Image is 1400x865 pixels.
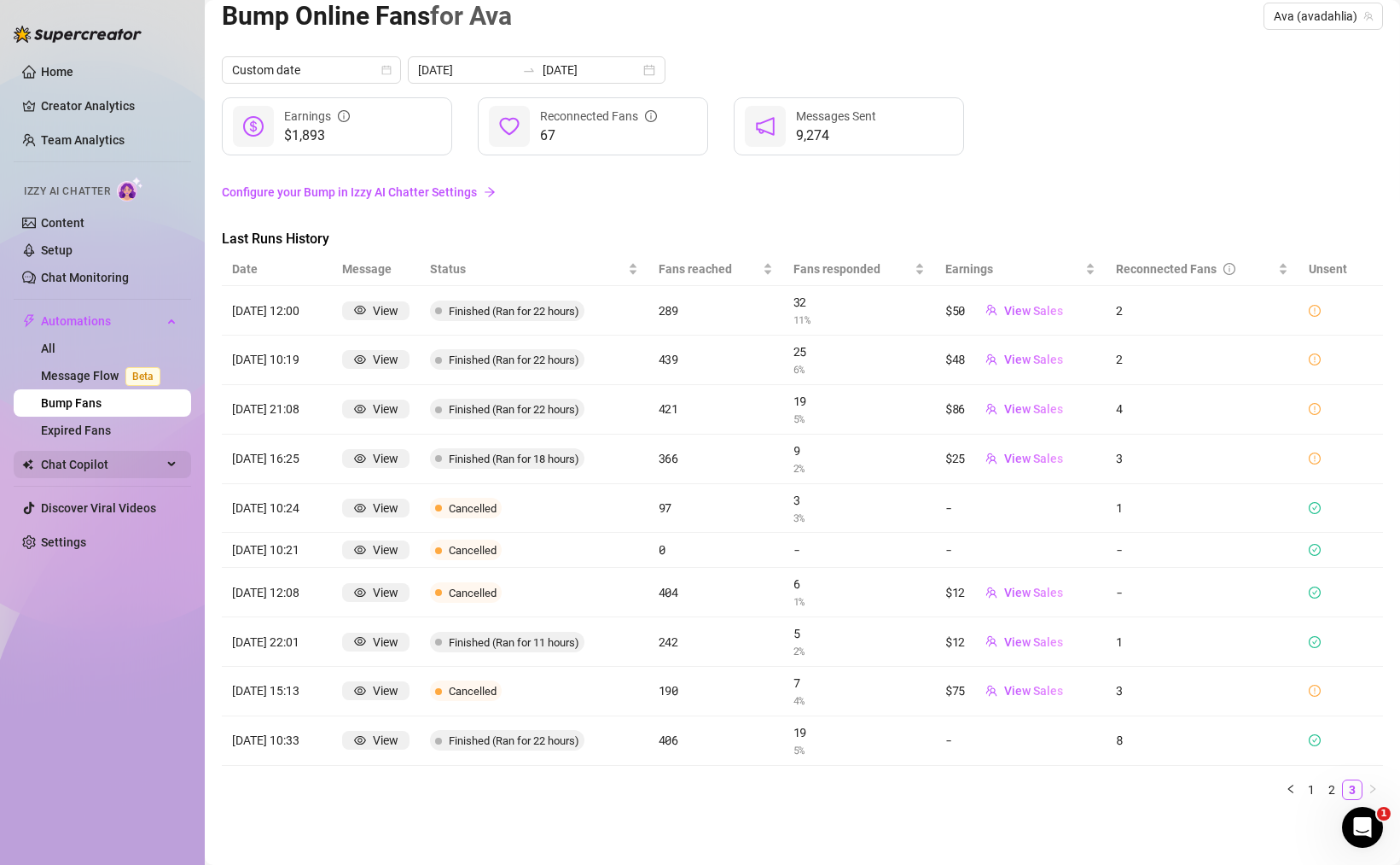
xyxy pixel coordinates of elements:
[1004,304,1063,318] span: View Sales
[41,307,162,335] span: Automations
[945,681,965,700] article: $75
[659,633,773,652] article: 242
[232,541,322,559] article: [DATE] 10:21
[41,396,102,410] a: Bump Fans
[232,731,322,750] article: [DATE] 10:33
[985,304,997,316] span: team
[1363,11,1374,21] span: team
[945,260,1082,278] span: Earnings
[945,731,952,750] article: -
[373,681,398,700] div: View
[793,643,925,659] article: 2 %
[373,633,398,652] div: View
[793,693,925,709] article: 4 %
[1301,780,1322,800] li: 1
[793,441,925,460] article: 9
[935,253,1106,286] th: Earnings
[755,116,776,137] span: notification
[232,350,322,369] article: [DATE] 10:19
[418,61,515,79] input: Start date
[972,579,1077,606] button: View Sales
[1004,402,1063,416] span: View Sales
[1281,780,1301,800] li: Previous Page
[1004,452,1063,465] span: View Sales
[1116,731,1288,750] article: 8
[522,63,536,77] span: to
[373,583,398,602] div: View
[945,301,965,320] article: $50
[41,92,177,120] a: Creator Analytics
[1004,635,1063,649] span: View Sales
[354,544,366,556] span: eye
[972,395,1077,423] button: View Sales
[373,499,398,517] div: View
[945,583,965,602] article: $12
[945,633,965,652] article: $12
[41,216,84,230] a: Content
[972,628,1077,656] button: View Sales
[945,499,952,517] article: -
[284,107,350,126] div: Earnings
[1302,780,1321,799] a: 1
[1116,583,1288,602] article: -
[354,685,366,697] span: eye
[793,541,925,559] article: -
[284,126,350,146] span: $1,893
[659,731,773,750] article: 406
[41,424,111,437] a: Expired Fans
[1309,587,1321,599] span: check-circle
[222,229,508,249] span: Last Runs History
[1223,263,1235,275] span: info-circle
[22,459,33,470] img: Chat Copilot
[1309,453,1321,465] span: exclamation-circle
[232,633,322,652] article: [DATE] 22:01
[1322,780,1341,799] a: 2
[373,301,398,320] div: View
[1377,807,1391,821] span: 1
[222,253,332,286] th: Date
[354,734,366,746] span: eye
[41,342,55,355] a: All
[1116,350,1288,369] article: 2
[985,587,997,599] span: team
[41,451,162,478] span: Chat Copilot
[1116,681,1288,700] article: 3
[1116,301,1288,320] article: 2
[354,635,366,647] span: eye
[1274,3,1373,29] span: Ava (avadahlia)
[1116,400,1288,418] article: 4
[24,184,110,200] span: Izzy AI Chatter
[332,253,420,286] th: Message
[522,63,536,77] span: swap-right
[373,350,398,369] div: View
[972,445,1077,472] button: View Sales
[793,742,925,758] article: 5 %
[972,297,1077,324] button: View Sales
[1286,784,1296,794] span: left
[430,1,512,31] span: for Ava
[243,116,264,137] span: dollar
[783,253,935,286] th: Fans responded
[985,635,997,647] span: team
[796,109,876,123] span: Messages Sent
[1116,499,1288,517] article: 1
[659,301,773,320] article: 289
[41,133,125,147] a: Team Analytics
[793,293,925,312] article: 32
[449,685,497,698] span: Cancelled
[1281,780,1301,800] button: left
[793,491,925,510] article: 3
[373,541,398,559] div: View
[1004,586,1063,599] span: View Sales
[659,541,773,559] article: 0
[381,65,392,75] span: calendar
[793,361,925,377] article: 6 %
[125,367,160,386] span: Beta
[41,501,156,515] a: Discover Viral Videos
[1116,260,1275,278] div: Reconnected Fans
[1116,633,1288,652] article: 1
[499,116,520,137] span: heart
[232,57,391,83] span: Custom date
[232,499,322,517] article: [DATE] 10:24
[1309,354,1321,365] span: exclamation-circle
